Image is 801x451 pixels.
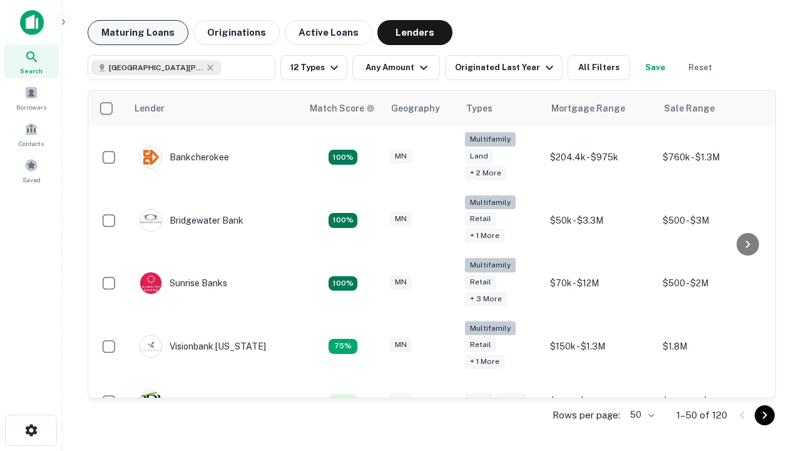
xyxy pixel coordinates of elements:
td: $3.1M - $16.1M [544,378,656,425]
iframe: Chat Widget [738,311,801,371]
span: Search [20,66,43,76]
td: $1.8M [656,315,769,378]
img: capitalize-icon.png [20,10,44,35]
div: Matching Properties: 31, hasApolloMatch: undefined [329,276,357,291]
img: picture [140,147,161,168]
div: Sale Range [664,101,715,116]
button: Active Loans [285,20,372,45]
div: Land [465,393,493,408]
span: Borrowers [16,102,46,112]
div: MN [390,212,412,226]
th: Sale Range [656,91,769,126]
div: Matching Properties: 18, hasApolloMatch: undefined [329,150,357,165]
div: Multifamily [465,321,516,336]
th: Types [459,91,544,126]
div: Geography [391,101,440,116]
div: Sunrise Banks [140,272,227,294]
div: Bridgewater Bank [140,209,243,232]
button: All Filters [568,55,630,80]
div: MN [390,149,412,163]
p: Rows per page: [553,408,620,423]
button: Maturing Loans [88,20,188,45]
div: Lender [135,101,165,116]
span: Saved [23,175,41,185]
div: Bankcherokee [140,146,229,168]
div: + 1 more [465,355,504,369]
div: Matching Properties: 10, hasApolloMatch: undefined [329,394,357,409]
td: $500 - $3M [656,189,769,252]
div: Multifamily [465,258,516,272]
span: [GEOGRAPHIC_DATA][PERSON_NAME], [GEOGRAPHIC_DATA], [GEOGRAPHIC_DATA] [109,62,203,73]
th: Lender [127,91,302,126]
td: $204.4k - $975k [544,126,656,189]
td: $394.7k - $3.6M [656,378,769,425]
img: picture [140,210,161,231]
th: Mortgage Range [544,91,656,126]
div: Matching Properties: 13, hasApolloMatch: undefined [329,339,357,354]
button: Save your search to get updates of matches that match your search criteria. [635,55,675,80]
button: 12 Types [280,55,347,80]
div: Matching Properties: 22, hasApolloMatch: undefined [329,213,357,228]
div: Multifamily [465,132,516,147]
div: Multifamily [465,195,516,210]
div: MN [390,393,412,408]
a: Search [4,44,59,78]
div: MN [390,275,412,289]
td: $760k - $1.3M [656,126,769,189]
td: $70k - $12M [544,252,656,315]
span: Contacts [19,138,44,148]
td: $500 - $2M [656,252,769,315]
div: Types [466,101,492,116]
img: picture [140,391,161,412]
div: Visionbank [US_STATE] [140,335,266,358]
div: MN [390,338,412,352]
a: Saved [4,153,59,187]
img: picture [140,272,161,294]
button: Go to next page [755,405,775,425]
img: picture [140,336,161,357]
h6: Match Score [310,101,372,115]
div: Retail [465,212,496,226]
div: Mortgage Range [551,101,625,116]
th: Geography [384,91,459,126]
button: Reset [680,55,720,80]
button: Originations [193,20,280,45]
button: Lenders [377,20,452,45]
td: $150k - $1.3M [544,315,656,378]
div: [GEOGRAPHIC_DATA] [140,390,262,413]
div: + 3 more [465,292,507,306]
div: Land [465,149,493,163]
div: 50 [625,406,656,424]
a: Contacts [4,117,59,151]
div: Capitalize uses an advanced AI algorithm to match your search with the best lender. The match sco... [310,101,375,115]
p: 1–50 of 120 [676,408,727,423]
button: Any Amount [352,55,440,80]
div: Retail [496,393,527,408]
div: Retail [465,275,496,289]
div: Originated Last Year [455,60,557,75]
div: + 2 more [465,166,506,180]
div: Retail [465,338,496,352]
th: Capitalize uses an advanced AI algorithm to match your search with the best lender. The match sco... [302,91,384,126]
a: Borrowers [4,81,59,115]
td: $50k - $3.3M [544,189,656,252]
button: Originated Last Year [445,55,563,80]
div: + 1 more [465,229,504,243]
